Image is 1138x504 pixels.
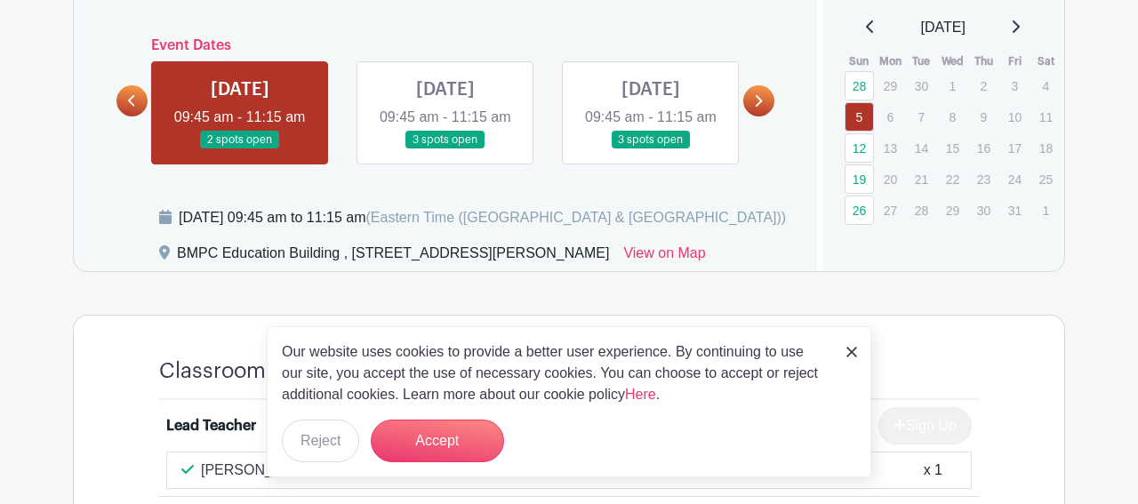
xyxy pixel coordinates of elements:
[969,103,998,131] p: 9
[1031,72,1061,100] p: 4
[845,102,874,132] a: 5
[907,103,936,131] p: 7
[623,243,705,271] a: View on Map
[876,103,905,131] p: 6
[875,52,906,70] th: Mon
[876,165,905,193] p: 20
[159,358,379,384] h4: Classroom Volunteers
[845,71,874,100] a: 28
[1000,165,1030,193] p: 24
[969,196,998,224] p: 30
[924,460,942,481] div: x 1
[907,196,936,224] p: 28
[845,164,874,194] a: 19
[969,165,998,193] p: 23
[938,196,967,224] p: 29
[625,387,656,402] a: Here
[845,133,874,163] a: 12
[844,52,875,70] th: Sun
[365,210,786,225] span: (Eastern Time ([GEOGRAPHIC_DATA] & [GEOGRAPHIC_DATA]))
[968,52,999,70] th: Thu
[876,72,905,100] p: 29
[906,52,937,70] th: Tue
[1031,196,1061,224] p: 1
[282,420,359,462] button: Reject
[938,72,967,100] p: 1
[921,17,966,38] span: [DATE]
[1031,165,1061,193] p: 25
[938,134,967,162] p: 15
[1000,103,1030,131] p: 10
[371,420,504,462] button: Accept
[1030,52,1062,70] th: Sat
[1031,134,1061,162] p: 18
[937,52,968,70] th: Wed
[907,134,936,162] p: 14
[876,196,905,224] p: 27
[1000,72,1030,100] p: 3
[1031,103,1061,131] p: 11
[907,72,936,100] p: 30
[1000,134,1030,162] p: 17
[969,134,998,162] p: 16
[969,72,998,100] p: 2
[148,37,743,54] h6: Event Dates
[876,134,905,162] p: 13
[938,103,967,131] p: 8
[846,347,857,357] img: close_button-5f87c8562297e5c2d7936805f587ecaba9071eb48480494691a3f1689db116b3.svg
[1000,196,1030,224] p: 31
[179,207,786,228] div: [DATE] 09:45 am to 11:15 am
[845,196,874,225] a: 26
[177,243,609,271] div: BMPC Education Building , [STREET_ADDRESS][PERSON_NAME]
[282,341,828,405] p: Our website uses cookies to provide a better user experience. By continuing to use our site, you ...
[907,165,936,193] p: 21
[999,52,1030,70] th: Fri
[166,415,256,436] div: Lead Teacher
[938,165,967,193] p: 22
[201,460,318,481] p: [PERSON_NAME]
